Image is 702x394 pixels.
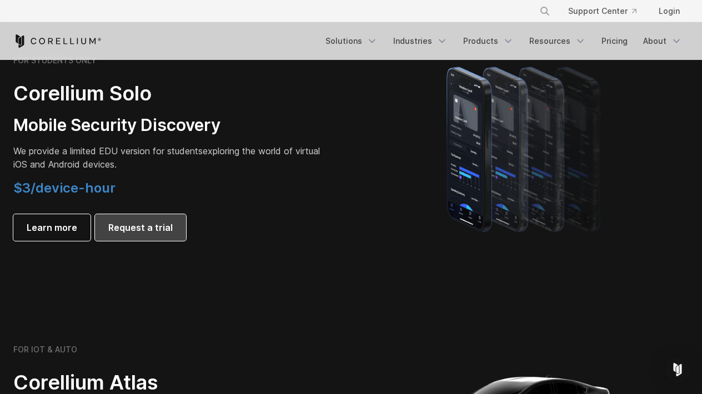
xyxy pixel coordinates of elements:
a: About [636,31,689,51]
a: Industries [387,31,454,51]
a: Corellium Home [13,34,102,48]
button: Search [535,1,555,21]
a: Products [457,31,520,51]
div: Navigation Menu [319,31,689,51]
img: A lineup of four iPhone models becoming more gradient and blurred [424,51,627,245]
a: Pricing [595,31,634,51]
h6: FOR IOT & AUTO [13,345,77,355]
span: Request a trial [108,221,173,234]
a: Resources [523,31,593,51]
h2: Corellium Solo [13,81,324,106]
a: Support Center [559,1,645,21]
a: Solutions [319,31,384,51]
span: Learn more [27,221,77,234]
span: We provide a limited EDU version for students [13,145,203,156]
h3: Mobile Security Discovery [13,115,324,136]
a: Login [650,1,689,21]
div: Navigation Menu [526,1,689,21]
a: Request a trial [95,214,186,241]
div: Open Intercom Messenger [664,356,691,383]
span: $3/device-hour [13,180,116,196]
h6: FOR STUDENTS ONLY [13,55,97,65]
p: exploring the world of virtual iOS and Android devices. [13,144,324,171]
a: Learn more [13,214,91,241]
